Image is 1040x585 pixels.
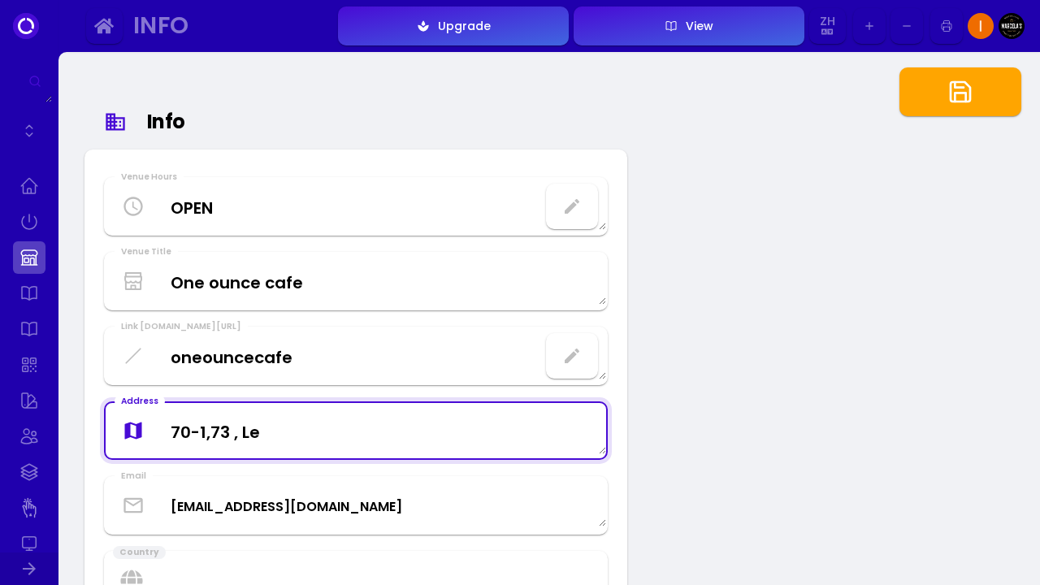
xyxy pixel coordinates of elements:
[338,6,569,45] button: Upgrade
[678,20,713,32] div: View
[430,20,491,32] div: Upgrade
[574,6,804,45] button: View
[106,332,606,380] textarea: oneouncecafe
[115,171,184,184] div: Venue Hours
[106,258,606,305] textarea: One ounce cafe
[147,107,600,136] div: Info
[106,484,606,527] textarea: [EMAIL_ADDRESS][DOMAIN_NAME]
[115,320,248,333] div: Link [DOMAIN_NAME][URL]
[999,13,1025,39] img: Image
[113,546,166,559] div: Country
[106,183,606,231] textarea: OPEN
[115,395,165,408] div: Address
[115,470,153,483] div: Email
[133,16,317,35] div: Info
[127,8,333,45] button: Info
[106,407,606,455] textarea: 70-1,73 , Le
[115,245,178,258] div: Venue Title
[968,13,994,39] img: Image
